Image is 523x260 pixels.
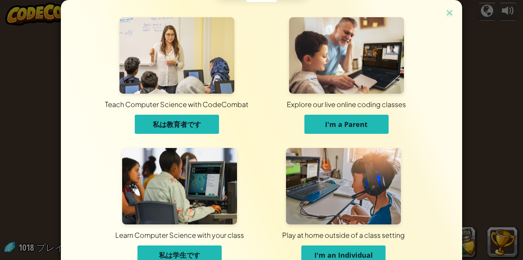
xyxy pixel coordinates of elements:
img: For Students [122,148,237,224]
span: I'm a Parent [325,120,368,129]
img: For Educators [119,17,234,94]
span: I'm an Individual [314,250,373,260]
button: 私は教育者です [135,115,219,134]
img: close icon [445,8,454,19]
img: For Parents [289,17,404,94]
img: For Individuals [286,148,401,224]
span: 私は学生です [159,250,200,260]
span: 私は教育者です [153,120,201,129]
button: I'm a Parent [304,115,389,134]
